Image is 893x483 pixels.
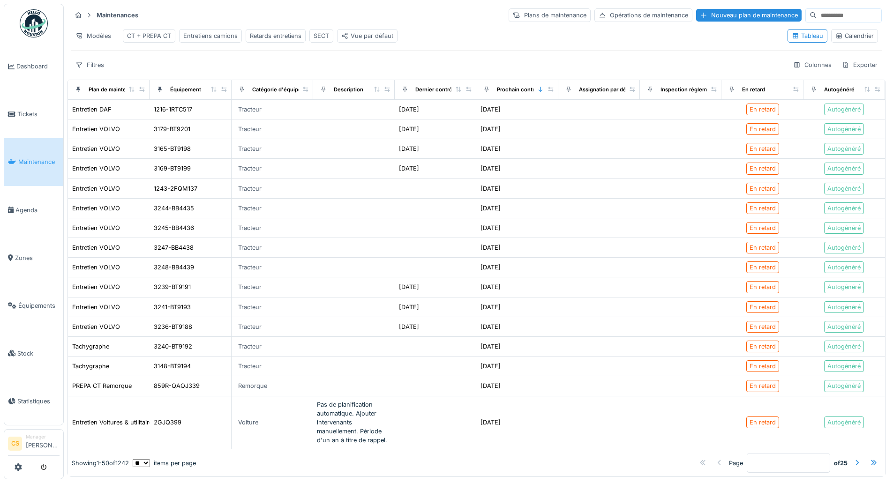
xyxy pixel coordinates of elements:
a: Maintenance [4,138,63,186]
div: Tracteur [238,144,262,153]
div: [DATE] [399,282,419,291]
div: En retard [750,342,776,351]
div: Entretien VOLVO [72,164,120,173]
div: En retard [750,105,776,114]
div: 3169-BT9199 [154,164,191,173]
div: Opérations de maintenance [594,8,692,22]
div: [DATE] [480,418,501,427]
div: [DATE] [480,105,501,114]
div: Prochain contrôle [497,86,542,94]
div: 3239-BT9191 [154,282,191,291]
div: [DATE] [480,164,501,173]
span: Dashboard [16,62,60,71]
span: Tickets [17,110,60,119]
span: Zones [15,253,60,262]
a: Zones [4,234,63,282]
div: Tracteur [238,243,262,252]
div: Entretien VOLVO [72,282,120,291]
div: Entretiens camions [183,31,238,40]
div: [DATE] [399,125,419,134]
div: En retard [750,243,776,252]
div: [DATE] [480,263,501,272]
div: Page [729,459,743,468]
a: Dashboard [4,43,63,90]
div: Description [334,86,363,94]
div: En retard [750,164,776,173]
div: En retard [750,322,776,331]
div: Autogénéré [827,223,861,232]
div: Calendrier [835,31,874,40]
div: Autogénéré [827,144,861,153]
div: Tracteur [238,184,262,193]
div: 3244-BB4435 [154,204,194,213]
div: [DATE] [480,223,501,232]
div: [DATE] [480,184,501,193]
img: Badge_color-CXgf-gQk.svg [20,9,48,37]
strong: Maintenances [93,11,142,20]
div: Entretien DAF [72,105,112,114]
div: Tableau [792,31,823,40]
div: Autogénéré [827,125,861,134]
div: 3179-BT9201 [154,125,190,134]
div: [DATE] [480,362,501,371]
div: Autogénéré [827,243,861,252]
div: [DATE] [480,282,501,291]
div: 2GJQ399 [154,418,181,427]
div: Tracteur [238,105,262,114]
div: En retard [750,362,776,371]
div: [DATE] [480,322,501,331]
div: 1243-2FQM137 [154,184,197,193]
div: 3248-BB4439 [154,263,194,272]
div: Autogénéré [827,418,861,427]
div: En retard [750,303,776,312]
div: Modèles [71,29,115,43]
div: Remorque [238,381,267,390]
div: Tracteur [238,223,262,232]
div: 3148-BT9194 [154,362,191,371]
span: Équipements [18,301,60,310]
div: En retard [750,204,776,213]
div: Assignation par défaut [579,86,636,94]
div: Équipement [170,86,201,94]
div: [DATE] [480,381,501,390]
div: SECT [314,31,329,40]
span: Agenda [15,206,60,215]
div: Entretien VOLVO [72,243,120,252]
div: Colonnes [789,58,836,72]
div: [DATE] [399,144,419,153]
div: items per page [133,459,196,468]
div: Pas de planification automatique. Ajouter intervenants manuellement. Période d'un an à titre de r... [317,400,391,445]
div: [DATE] [480,243,501,252]
div: Vue par défaut [341,31,393,40]
div: 3247-BB4438 [154,243,194,252]
a: Statistiques [4,377,63,425]
div: Inspection réglementaire [660,86,725,94]
div: [DATE] [480,125,501,134]
div: Entretien VOLVO [72,125,120,134]
div: 1216-1RTC517 [154,105,192,114]
div: Autogénéré [827,381,861,390]
a: Agenda [4,186,63,234]
div: Entretien VOLVO [72,303,120,312]
div: Autogénéré [827,164,861,173]
div: Tachygraphe [72,362,109,371]
div: Autogénéré [827,204,861,213]
div: En retard [742,86,765,94]
div: En retard [750,125,776,134]
div: En retard [750,282,776,291]
span: Maintenance [18,157,60,166]
li: [PERSON_NAME] [26,433,60,453]
div: Tracteur [238,303,262,312]
div: PREPA CT Remorque [72,381,132,390]
div: Autogénéré [824,86,855,94]
div: 3245-BB4436 [154,223,194,232]
div: Exporter [838,58,882,72]
div: Tracteur [238,322,262,331]
div: Dernier contrôle [415,86,457,94]
div: [DATE] [480,303,501,312]
div: Filtres [71,58,108,72]
div: Autogénéré [827,322,861,331]
div: Entretien VOLVO [72,184,120,193]
div: Tracteur [238,282,262,291]
a: Stock [4,329,63,377]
